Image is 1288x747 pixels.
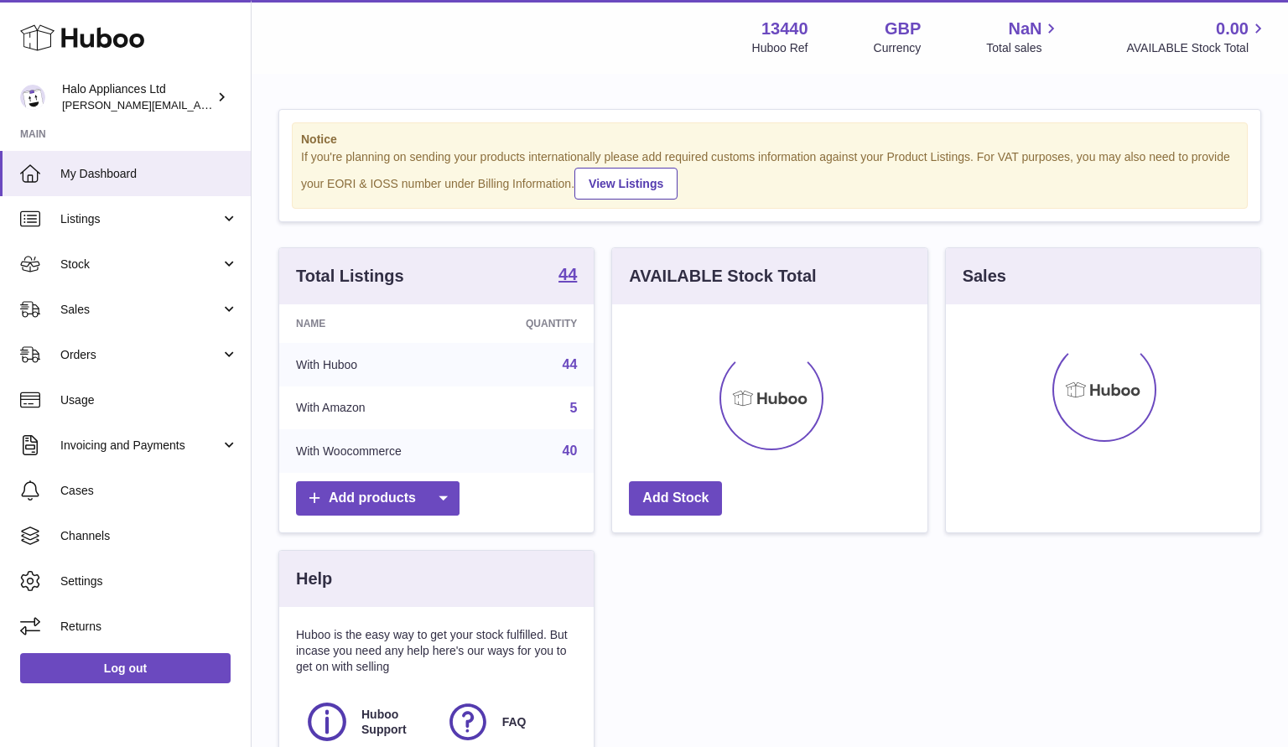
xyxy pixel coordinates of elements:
[20,85,45,110] img: paul@haloappliances.com
[279,386,475,430] td: With Amazon
[60,573,238,589] span: Settings
[563,357,578,371] a: 44
[574,168,678,200] a: View Listings
[1216,18,1249,40] span: 0.00
[752,40,808,56] div: Huboo Ref
[569,401,577,415] a: 5
[60,211,221,227] span: Listings
[445,699,569,744] a: FAQ
[62,98,336,112] span: [PERSON_NAME][EMAIL_ADDRESS][DOMAIN_NAME]
[60,166,238,182] span: My Dashboard
[1126,18,1268,56] a: 0.00 AVAILABLE Stock Total
[60,302,221,318] span: Sales
[986,18,1061,56] a: NaN Total sales
[296,568,332,590] h3: Help
[1126,40,1268,56] span: AVAILABLE Stock Total
[963,265,1006,288] h3: Sales
[62,81,213,113] div: Halo Appliances Ltd
[629,481,722,516] a: Add Stock
[986,40,1061,56] span: Total sales
[60,483,238,499] span: Cases
[296,627,577,675] p: Huboo is the easy way to get your stock fulfilled. But incase you need any help here's our ways f...
[502,714,527,730] span: FAQ
[279,343,475,386] td: With Huboo
[60,528,238,544] span: Channels
[475,304,594,343] th: Quantity
[1008,18,1041,40] span: NaN
[60,257,221,272] span: Stock
[558,266,577,283] strong: 44
[60,438,221,454] span: Invoicing and Payments
[20,653,231,683] a: Log out
[301,149,1239,200] div: If you're planning on sending your products internationally please add required customs informati...
[296,481,460,516] a: Add products
[558,266,577,286] a: 44
[361,707,427,739] span: Huboo Support
[304,699,428,744] a: Huboo Support
[279,429,475,473] td: With Woocommerce
[629,265,816,288] h3: AVAILABLE Stock Total
[60,392,238,408] span: Usage
[885,18,921,40] strong: GBP
[563,444,578,458] a: 40
[301,132,1239,148] strong: Notice
[761,18,808,40] strong: 13440
[60,619,238,635] span: Returns
[874,40,922,56] div: Currency
[296,265,404,288] h3: Total Listings
[60,347,221,363] span: Orders
[279,304,475,343] th: Name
